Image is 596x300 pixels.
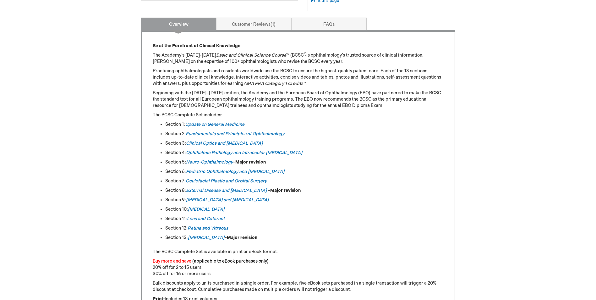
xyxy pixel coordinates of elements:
span: 1 [271,22,276,27]
a: Oculofacial Plastic and Orbital Surgery [186,178,267,184]
a: Overview [141,18,216,30]
li: Section 8: – [165,187,444,194]
li: Section 7: [165,178,444,184]
p: The Academy’s [DATE]-[DATE] ™ (BCSC is ophthalmology’s trusted source of clinical information. [P... [153,52,444,65]
p: Beginning with the [DATE]–[DATE] edition, the Academy and the European Board of Ophthalmology (EB... [153,90,444,109]
strong: Major revision [235,159,266,165]
li: Section 12: [165,225,444,231]
a: Pediatric Ophthalmology and [MEDICAL_DATA] [186,169,284,174]
li: Section 4: [165,150,444,156]
p: 20% off for 2 to 15 users 30% off for 16 or more users [153,258,444,277]
li: Section 10: [165,206,444,213]
li: Section 5: – [165,159,444,165]
strong: Be at the Forefront of Clinical Knowledge [153,43,240,48]
li: Section 1: [165,121,444,128]
li: Section 9: [165,197,444,203]
p: Practicing ophthalmologists and residents worldwide use the BCSC to ensure the highest-quality pa... [153,68,444,87]
em: AMA PRA Category 1 Credits [243,81,303,86]
a: External Disease and [MEDICAL_DATA] [186,188,267,193]
a: Clinical Optics and [MEDICAL_DATA] [186,141,263,146]
a: Ophthalmic Pathology and Intraocular [MEDICAL_DATA] [186,150,302,155]
p: Bulk discounts apply to units purchased in a single order. For example, five eBook sets purchased... [153,280,444,293]
strong: Major revision [270,188,301,193]
p: The BCSC Complete Set is available in print or eBook format. [153,249,444,255]
a: Lens and Cataract [187,216,225,221]
li: Section 2: [165,131,444,137]
em: Basic and Clinical Science Course [216,53,286,58]
p: The BCSC Complete Set includes: [153,112,444,118]
a: [MEDICAL_DATA] and [MEDICAL_DATA] [186,197,269,203]
font: (applicable to eBook purchases only) [192,258,269,264]
a: Retina and Vitreous [188,225,228,231]
a: Neuro-Ophthalmology [186,159,233,165]
a: Update on General Medicine [185,122,244,127]
a: [MEDICAL_DATA] [188,235,224,240]
sup: ®) [304,52,306,56]
a: FAQs [291,18,367,30]
a: [MEDICAL_DATA] [188,207,224,212]
strong: Major revision [227,235,257,240]
a: Fundamentals and Principles of Ophthalmology [186,131,284,136]
li: Section 13: – [165,235,444,241]
font: Buy more and save [153,258,191,264]
li: Section 6: [165,169,444,175]
a: Customer Reviews1 [216,18,292,30]
li: Section 11: [165,216,444,222]
li: Section 3: [165,140,444,147]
